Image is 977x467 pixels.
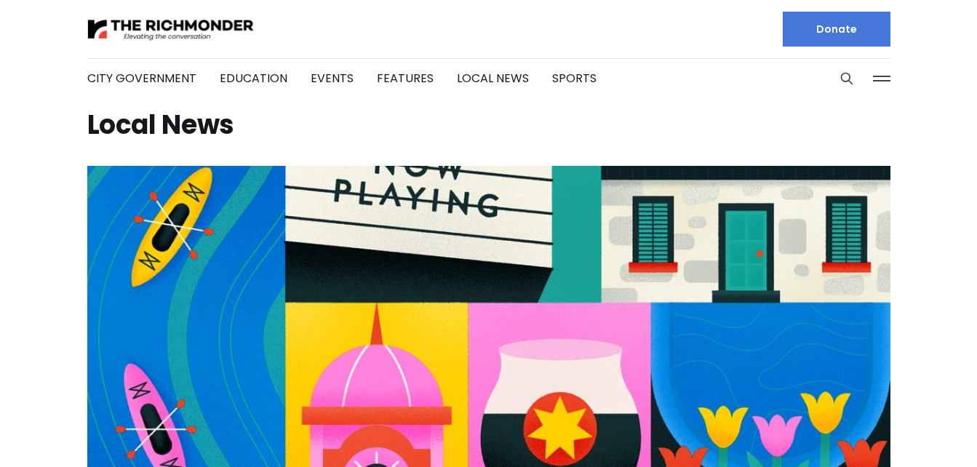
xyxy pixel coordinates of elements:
[836,68,858,89] button: Search this site
[552,70,597,87] a: Sports
[311,70,354,87] a: Events
[220,70,287,87] a: Education
[377,70,434,87] a: Features
[87,70,196,87] a: City Government
[87,113,890,137] h1: Local News
[783,12,890,47] a: Donate
[87,17,255,42] img: The Richmonder
[457,70,529,87] a: Local News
